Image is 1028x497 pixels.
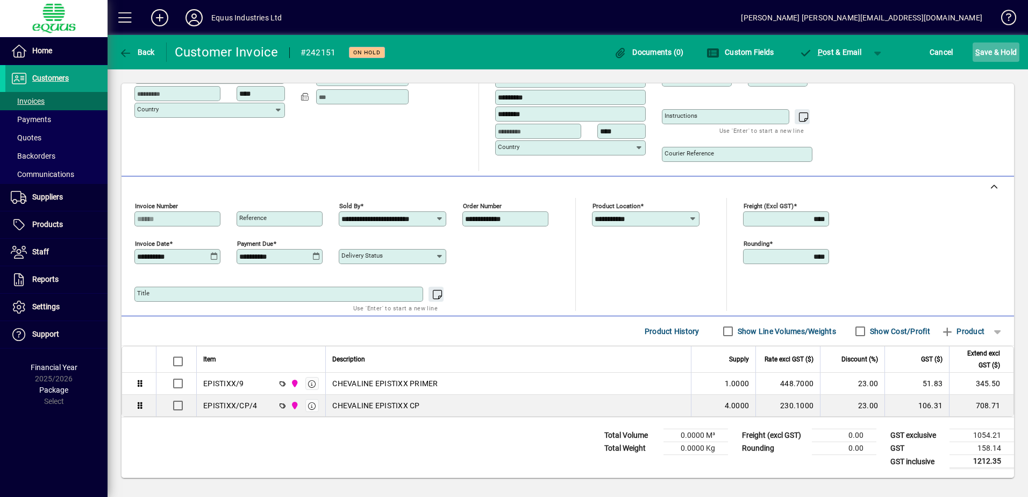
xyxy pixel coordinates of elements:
[32,302,60,311] span: Settings
[203,378,244,389] div: EPISTIXX/9
[5,266,108,293] a: Reports
[332,400,419,411] span: CHEVALINE EPISTIXX CP
[956,347,1000,371] span: Extend excl GST ($)
[599,442,663,455] td: Total Weight
[5,129,108,147] a: Quotes
[949,395,1013,416] td: 708.71
[5,110,108,129] a: Payments
[663,429,728,442] td: 0.0000 M³
[725,400,749,411] span: 4.0000
[884,395,949,416] td: 106.31
[142,8,177,27] button: Add
[32,220,63,229] span: Products
[736,326,836,337] label: Show Line Volumes/Weights
[975,44,1017,61] span: ave & Hold
[239,214,267,222] mat-label: Reference
[32,74,69,82] span: Customers
[645,323,699,340] span: Product History
[11,97,45,105] span: Invoices
[640,322,704,341] button: Product History
[706,48,774,56] span: Custom Fields
[332,378,438,389] span: CHEVALINE EPISTIXX PRIMER
[975,48,980,56] span: S
[203,353,216,365] span: Item
[5,211,108,238] a: Products
[993,2,1015,37] a: Knowledge Base
[177,8,211,27] button: Profile
[841,353,878,365] span: Discount (%)
[950,455,1014,468] td: 1212.35
[949,373,1013,395] td: 345.50
[868,326,930,337] label: Show Cost/Profit
[950,429,1014,442] td: 1054.21
[288,400,300,411] span: 2N NORTHERN
[5,92,108,110] a: Invoices
[353,49,381,56] span: On hold
[744,240,769,247] mat-label: Rounding
[5,147,108,165] a: Backorders
[11,152,55,160] span: Backorders
[820,373,884,395] td: 23.00
[11,170,74,179] span: Communications
[818,48,823,56] span: P
[31,363,77,372] span: Financial Year
[353,302,438,314] mat-hint: Use 'Enter' to start a new line
[725,378,749,389] span: 1.0000
[108,42,167,62] app-page-header-button: Back
[820,395,884,416] td: 23.00
[812,429,876,442] td: 0.00
[885,442,950,455] td: GST
[927,42,956,62] button: Cancel
[599,429,663,442] td: Total Volume
[32,247,49,256] span: Staff
[812,442,876,455] td: 0.00
[5,184,108,211] a: Suppliers
[665,150,714,157] mat-label: Courier Reference
[704,42,777,62] button: Custom Fields
[741,9,982,26] div: [PERSON_NAME] [PERSON_NAME][EMAIL_ADDRESS][DOMAIN_NAME]
[32,330,59,338] span: Support
[32,46,52,55] span: Home
[119,48,155,56] span: Back
[137,289,149,297] mat-label: Title
[885,455,950,468] td: GST inclusive
[950,442,1014,455] td: 158.14
[5,294,108,321] a: Settings
[930,44,953,61] span: Cancel
[665,112,697,119] mat-label: Instructions
[332,353,365,365] span: Description
[301,44,336,61] div: #242151
[765,353,813,365] span: Rate excl GST ($)
[885,429,950,442] td: GST exclusive
[5,38,108,65] a: Home
[737,442,812,455] td: Rounding
[498,143,519,151] mat-label: Country
[211,9,282,26] div: Equus Industries Ltd
[39,386,68,394] span: Package
[884,373,949,395] td: 51.83
[762,378,813,389] div: 448.7000
[592,202,640,210] mat-label: Product location
[203,400,257,411] div: EPISTIXX/CP/4
[339,202,360,210] mat-label: Sold by
[463,202,502,210] mat-label: Order number
[941,323,984,340] span: Product
[794,42,867,62] button: Post & Email
[719,124,804,137] mat-hint: Use 'Enter' to start a new line
[614,48,684,56] span: Documents (0)
[973,42,1019,62] button: Save & Hold
[936,322,990,341] button: Product
[611,42,687,62] button: Documents (0)
[32,193,63,201] span: Suppliers
[729,353,749,365] span: Supply
[288,378,300,389] span: 2N NORTHERN
[32,275,59,283] span: Reports
[135,240,169,247] mat-label: Invoice date
[737,429,812,442] td: Freight (excl GST)
[11,115,51,124] span: Payments
[116,42,158,62] button: Back
[799,48,861,56] span: ost & Email
[341,252,383,259] mat-label: Delivery status
[175,44,279,61] div: Customer Invoice
[11,133,41,142] span: Quotes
